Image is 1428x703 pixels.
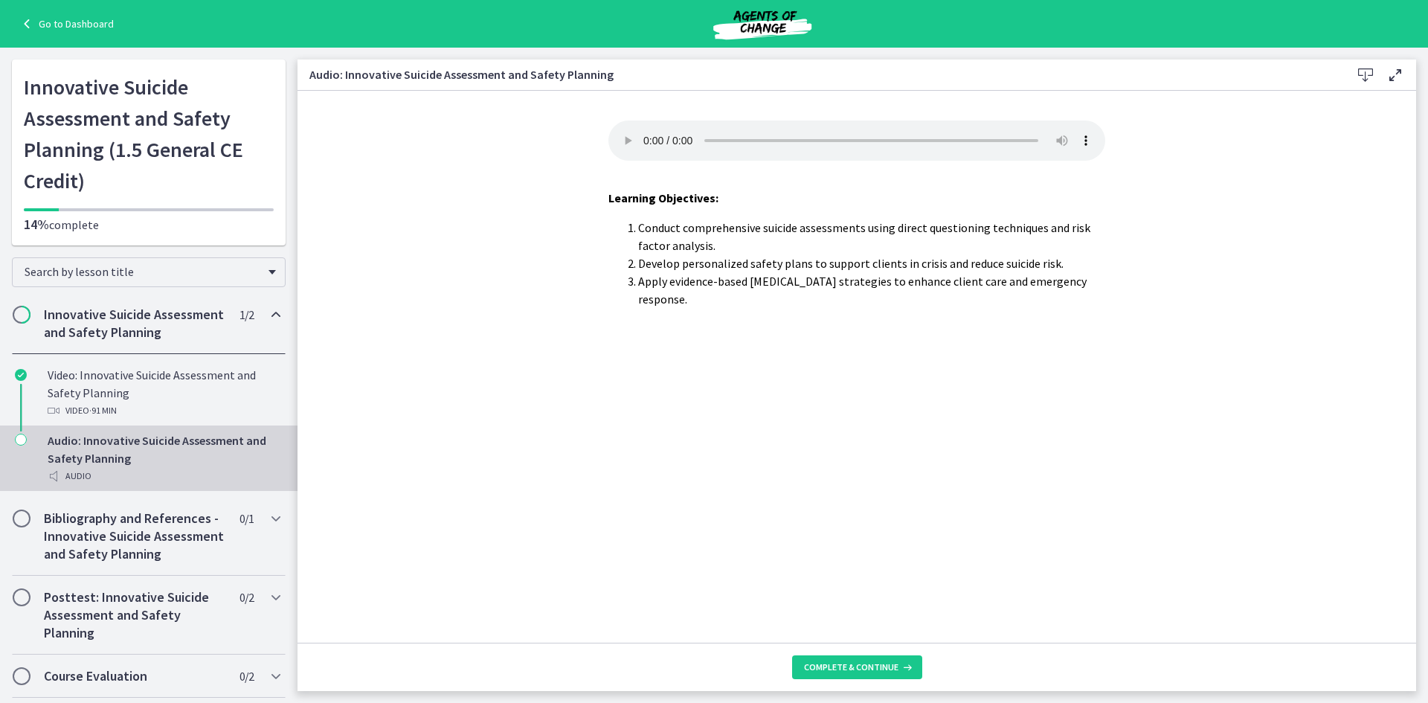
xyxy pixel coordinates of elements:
a: Go to Dashboard [18,15,114,33]
div: Video [48,402,280,420]
img: Agents of Change [673,6,852,42]
h2: Bibliography and References - Innovative Suicide Assessment and Safety Planning [44,510,225,563]
p: complete [24,216,274,234]
span: 1 / 2 [239,306,254,324]
div: Audio: Innovative Suicide Assessment and Safety Planning [48,431,280,485]
span: Search by lesson title [25,264,261,279]
div: Video: Innovative Suicide Assessment and Safety Planning [48,366,280,420]
span: 0 / 2 [239,667,254,685]
button: Complete & continue [792,655,922,679]
li: Develop personalized safety plans to support clients in crisis and reduce suicide risk. [638,254,1105,272]
span: Learning Objectives: [608,190,718,205]
li: Conduct comprehensive suicide assessments using direct questioning techniques and risk factor ana... [638,219,1105,254]
span: · 91 min [89,402,117,420]
li: Apply evidence-based [MEDICAL_DATA] strategies to enhance client care and emergency response. [638,272,1105,308]
div: Search by lesson title [12,257,286,287]
div: Audio [48,467,280,485]
h2: Innovative Suicide Assessment and Safety Planning [44,306,225,341]
span: 0 / 1 [239,510,254,527]
h3: Audio: Innovative Suicide Assessment and Safety Planning [309,65,1327,83]
span: 14% [24,216,49,233]
i: Completed [15,369,27,381]
span: 0 / 2 [239,588,254,606]
span: Complete & continue [804,661,898,673]
h2: Posttest: Innovative Suicide Assessment and Safety Planning [44,588,225,642]
h1: Innovative Suicide Assessment and Safety Planning (1.5 General CE Credit) [24,71,274,196]
h2: Course Evaluation [44,667,225,685]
